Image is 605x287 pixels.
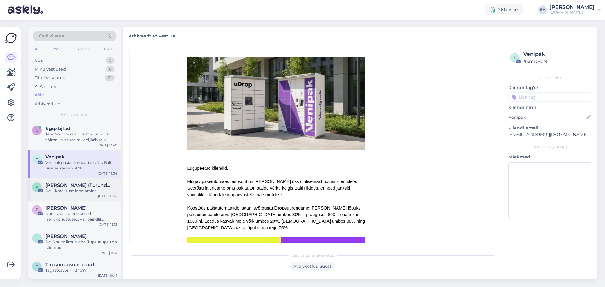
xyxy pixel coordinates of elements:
span: Tupsunupsu e-pood [45,262,94,267]
span: E [36,207,38,212]
span: Vestlus on arhiveeritud [291,253,335,258]
div: Tagastusvorm "34097" [45,267,117,273]
div: # kmr0xci9 [523,58,591,65]
span: k [514,55,516,60]
div: [DATE] 13:34 [98,171,117,176]
div: 0 [106,57,115,64]
div: 6 [106,66,115,72]
td: Lugupeetud kliendid, Mugav pakiautomaadi asukoht on [PERSON_NAME] üks olulisemaid ootusi klientid... [181,165,371,234]
span: T [36,236,38,240]
div: [PERSON_NAME] [550,5,594,10]
div: Kliendi info [508,75,592,81]
div: Aktiivne [485,4,523,15]
p: Kliendi tag'id [508,84,592,91]
div: Re: Sinu tellimus lehel Tupsunupsu on täidetud [45,239,117,250]
span: g [36,128,38,133]
div: Ava vestlus uuesti [291,262,335,271]
span: #gqxbjfad [45,126,70,131]
div: Minu vestlused [35,66,66,72]
span: Triin Kaldamäe [45,233,87,239]
div: Web [53,45,64,53]
div: [DATE] 13:40 [97,143,117,147]
div: [DATE] 13:26 [98,194,117,198]
div: 21 [105,75,115,81]
div: Socials [75,45,91,53]
span: Venipak [45,154,65,160]
div: Unusta aastatepikkused laenukohustused: vali paindlik rahastus [45,211,117,222]
strong: uDrop [272,205,285,210]
span: T [36,264,38,269]
div: [DATE] 10:41 [98,273,117,278]
p: Kliendi email [508,125,592,131]
input: Lisa tag [508,92,592,102]
span: Evelin Sarap [45,205,87,211]
div: Kõik [35,92,44,98]
span: Kõik vestlused [61,112,89,118]
div: Arhiveeritud [35,101,60,107]
div: Email [103,45,116,53]
div: [DOMAIN_NAME] [550,10,594,15]
div: All [33,45,41,53]
div: Venipak [523,50,591,58]
div: Venipak pakiautomaatide võrk Balti riikides kasvab 30% [45,160,117,171]
input: Lisa nimi [509,114,585,121]
span: Otsi kliente [39,33,64,39]
span: V [36,156,38,161]
div: Tiimi vestlused [35,75,66,81]
div: [DATE] 13:12 [99,222,117,227]
p: Märkmed [508,154,592,160]
img: Askly Logo [5,32,17,44]
p: [EMAIL_ADDRESS][DOMAIN_NAME] [508,131,592,138]
div: Uus [35,57,43,64]
div: EV [538,5,547,14]
div: AI Assistent [35,83,58,90]
p: Kliendi nimi [508,104,592,111]
span: K [36,185,38,189]
div: Tere! Soovitaks suurust 45 kuid on võimalus, et see mudel jääb teile kitsaks [45,131,117,143]
div: [DATE] 11:31 [99,250,117,255]
div: [PERSON_NAME] [508,144,592,150]
div: Re: liikmelisuse lõpetamine [45,188,117,194]
span: Kelly (Turunduslabor) [45,182,111,188]
label: Arhiveeritud vestlus [129,31,175,39]
a: [PERSON_NAME][DOMAIN_NAME] [550,5,601,15]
